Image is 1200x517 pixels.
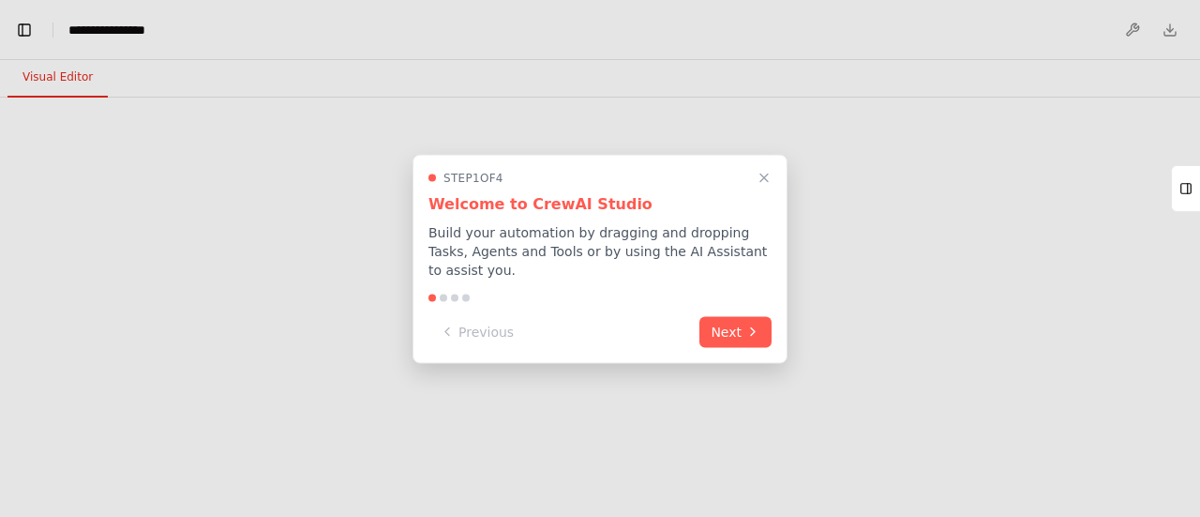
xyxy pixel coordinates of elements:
[428,316,525,347] button: Previous
[428,222,772,279] p: Build your automation by dragging and dropping Tasks, Agents and Tools or by using the AI Assista...
[11,17,37,43] button: Hide left sidebar
[428,192,772,215] h3: Welcome to CrewAI Studio
[699,316,772,347] button: Next
[443,170,503,185] span: Step 1 of 4
[753,166,775,189] button: Close walkthrough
